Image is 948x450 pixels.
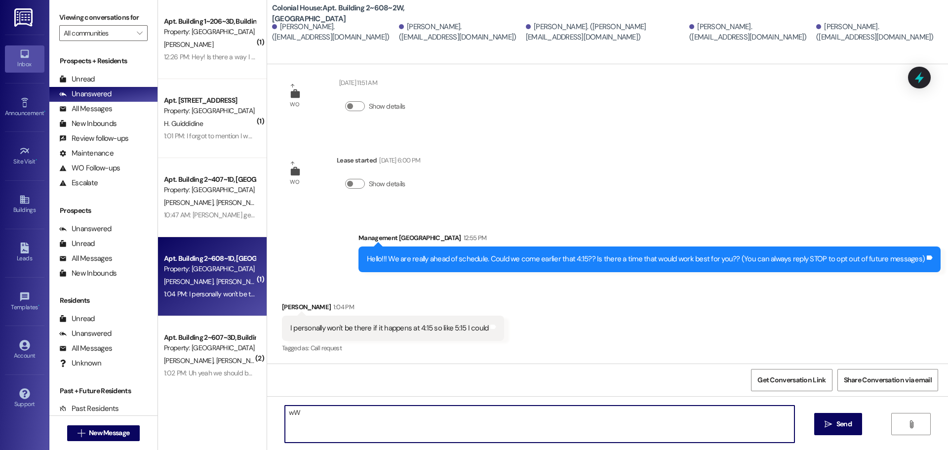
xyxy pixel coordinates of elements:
[59,404,119,414] div: Past Residents
[751,369,832,391] button: Get Conversation Link
[282,341,505,355] div: Tagged as:
[5,385,44,412] a: Support
[59,89,112,99] div: Unanswered
[5,240,44,266] a: Leads
[164,95,255,106] div: Apt. [STREET_ADDRESS]
[331,302,354,312] div: 1:04 PM
[216,198,265,207] span: [PERSON_NAME]
[164,253,255,264] div: Apt. Building 2~608~1D, [GEOGRAPHIC_DATA]
[164,343,255,353] div: Property: [GEOGRAPHIC_DATA]
[59,74,95,84] div: Unread
[164,210,293,219] div: 10:47 AM: [PERSON_NAME] gets off around 6
[164,332,255,343] div: Apt. Building 2~607~3D, Building [GEOGRAPHIC_DATA]
[5,288,44,315] a: Templates •
[164,16,255,27] div: Apt. Building 1~206~3D, Building [GEOGRAPHIC_DATA]
[844,375,932,385] span: Share Conversation via email
[49,56,158,66] div: Prospects + Residents
[164,264,255,274] div: Property: [GEOGRAPHIC_DATA]
[461,233,487,243] div: 12:55 PM
[59,133,128,144] div: Review follow-ups
[337,155,420,169] div: Lease started
[59,268,117,279] div: New Inbounds
[59,239,95,249] div: Unread
[164,368,311,377] div: 1:02 PM: Uh yeah we should be done in time for 4:15
[49,386,158,396] div: Past + Future Residents
[5,45,44,72] a: Inbox
[337,78,377,88] div: [DATE] 11:51 AM
[164,106,255,116] div: Property: [GEOGRAPHIC_DATA]
[59,104,112,114] div: All Messages
[367,254,925,264] div: Hello!!! We are really ahead of schedule. Could we come earlier that 4:15?? Is there a time that ...
[282,302,505,316] div: [PERSON_NAME]
[78,429,85,437] i: 
[311,344,342,352] span: Call request
[369,101,405,112] label: Show details
[89,428,129,438] span: New Message
[164,277,216,286] span: [PERSON_NAME]
[59,148,114,159] div: Maintenance
[358,233,941,246] div: Management [GEOGRAPHIC_DATA]
[908,420,915,428] i: 
[164,40,213,49] span: [PERSON_NAME]
[377,155,420,165] div: [DATE] 6:00 PM
[14,8,35,27] img: ResiDesk Logo
[59,10,148,25] label: Viewing conversations for
[164,356,216,365] span: [PERSON_NAME]
[164,52,411,61] div: 12:26 PM: Hey! Is there a way I can talk on the phone with someone about my fall rent?
[164,27,255,37] div: Property: [GEOGRAPHIC_DATA]
[164,289,372,298] div: 1:04 PM: I personally won't be there if it happens at 4:15 so like 5:15 I could
[272,3,470,24] b: Colonial House: Apt. Building 2~608~2W, [GEOGRAPHIC_DATA]
[5,337,44,364] a: Account
[59,253,112,264] div: All Messages
[164,198,216,207] span: [PERSON_NAME]
[5,143,44,169] a: Site Visit •
[64,25,132,41] input: All communities
[164,119,203,128] span: H. Guiddidine
[59,178,98,188] div: Escalate
[59,224,112,234] div: Unanswered
[49,295,158,306] div: Residents
[67,425,140,441] button: New Message
[526,22,687,43] div: [PERSON_NAME]. ([PERSON_NAME][EMAIL_ADDRESS][DOMAIN_NAME])
[216,356,268,365] span: [PERSON_NAME]
[837,369,938,391] button: Share Conversation via email
[59,328,112,339] div: Unanswered
[816,22,941,43] div: [PERSON_NAME]. ([EMAIL_ADDRESS][DOMAIN_NAME])
[164,185,255,195] div: Property: [GEOGRAPHIC_DATA]
[290,323,489,333] div: I personally won't be there if it happens at 4:15 so like 5:15 I could
[44,108,45,115] span: •
[59,163,120,173] div: WO Follow-ups
[814,413,862,435] button: Send
[49,205,158,216] div: Prospects
[36,157,37,164] span: •
[38,302,39,309] span: •
[290,177,299,187] div: WO
[689,22,814,43] div: [PERSON_NAME]. ([EMAIL_ADDRESS][DOMAIN_NAME])
[59,119,117,129] div: New Inbounds
[369,179,405,189] label: Show details
[137,29,142,37] i: 
[59,358,101,368] div: Unknown
[272,22,396,43] div: [PERSON_NAME]. ([EMAIL_ADDRESS][DOMAIN_NAME])
[836,419,852,429] span: Send
[59,314,95,324] div: Unread
[285,406,794,443] textarea: wWE
[399,22,523,43] div: [PERSON_NAME]. ([EMAIL_ADDRESS][DOMAIN_NAME])
[290,99,299,110] div: WO
[757,375,826,385] span: Get Conversation Link
[164,174,255,185] div: Apt. Building 2~407~1D, [GEOGRAPHIC_DATA]
[5,191,44,218] a: Buildings
[825,420,832,428] i: 
[216,277,268,286] span: [PERSON_NAME]
[59,343,112,354] div: All Messages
